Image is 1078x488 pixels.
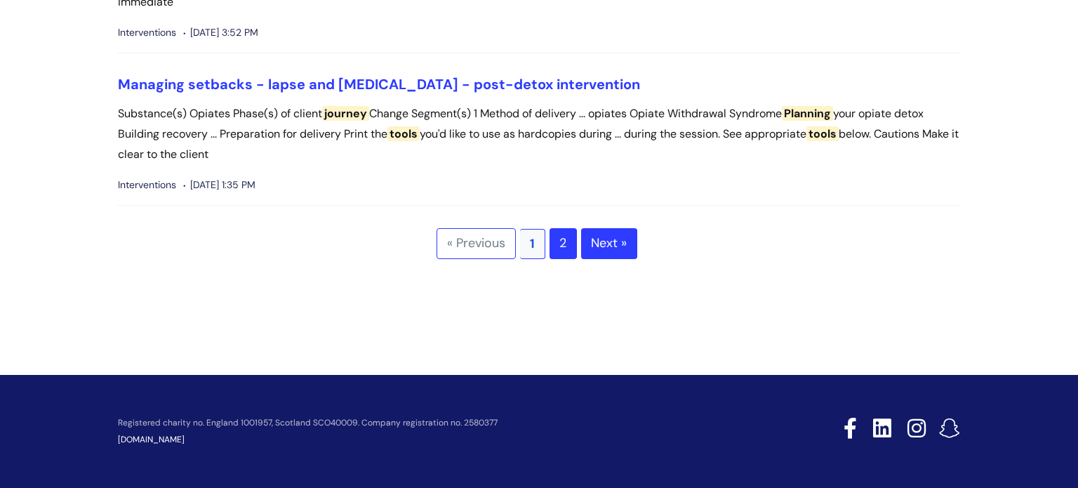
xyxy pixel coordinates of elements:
a: Managing setbacks - lapse and [MEDICAL_DATA] - post-detox intervention [118,75,640,93]
span: « Previous [437,228,516,259]
span: tools [387,126,420,141]
p: Substance(s) Opiates Phase(s) of client Change Segment(s) 1 Method of delivery ... opiates Opiate... [118,104,960,164]
a: Next » [581,228,637,259]
span: [DATE] 1:35 PM [183,176,255,194]
span: 1 [520,229,545,260]
span: Planning [782,106,833,121]
a: [DOMAIN_NAME] [118,434,185,445]
span: Interventions [118,24,176,41]
a: 2 [550,228,577,259]
span: journey [322,106,369,121]
span: [DATE] 3:52 PM [183,24,258,41]
p: Registered charity no. England 1001957, Scotland SCO40009. Company registration no. 2580377 [118,418,744,428]
span: Interventions [118,176,176,194]
span: tools [806,126,839,141]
